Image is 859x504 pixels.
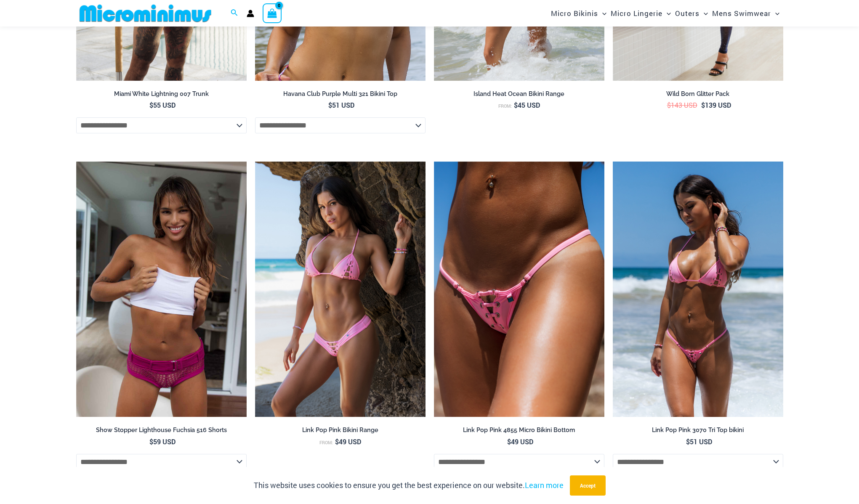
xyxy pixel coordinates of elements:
span: Menu Toggle [662,3,671,24]
a: Island Heat Ocean Bikini Range [434,90,604,101]
bdi: 49 USD [507,437,533,446]
bdi: 51 USD [328,101,354,109]
span: Micro Bikinis [551,3,598,24]
a: Micro BikinisMenu ToggleMenu Toggle [549,3,609,24]
span: $ [507,437,511,446]
img: MM SHOP LOGO FLAT [76,4,215,23]
nav: Site Navigation [548,1,783,25]
span: Micro Lingerie [611,3,662,24]
a: Search icon link [231,8,238,19]
a: Link Pop Pink 3070 Top 4955 Bottom 01Link Pop Pink 3070 Top 4955 Bottom 02Link Pop Pink 3070 Top ... [255,162,426,417]
a: Show Stopper Lighthouse Fuchsia 516 Shorts [76,426,247,437]
bdi: 143 USD [667,101,697,109]
h2: Island Heat Ocean Bikini Range [434,90,604,98]
bdi: 55 USD [149,101,176,109]
h2: Miami White Lightning 007 Trunk [76,90,247,98]
a: Account icon link [247,10,254,17]
bdi: 49 USD [335,437,361,446]
a: Mens SwimwearMenu ToggleMenu Toggle [710,3,782,24]
a: Learn more [525,480,564,490]
a: Link Pop Pink Bikini Range [255,426,426,437]
h2: Link Pop Pink 3070 Tri Top bikini [613,426,783,434]
span: From: [498,103,512,109]
img: Link Pop Pink 4855 Bottom 01 [434,162,604,417]
h2: Show Stopper Lighthouse Fuchsia 516 Shorts [76,426,247,434]
span: Menu Toggle [699,3,708,24]
span: $ [701,101,705,109]
span: $ [328,101,332,109]
img: Lighthouse Fuchsia 516 Shorts 04 [76,162,247,417]
span: $ [149,437,153,446]
a: OutersMenu ToggleMenu Toggle [673,3,710,24]
span: $ [514,101,518,109]
span: $ [149,101,153,109]
h2: Wild Born Glitter Pack [613,90,783,98]
p: This website uses cookies to ensure you get the best experience on our website. [254,479,564,492]
span: Menu Toggle [598,3,606,24]
span: Outers [675,3,699,24]
a: Micro LingerieMenu ToggleMenu Toggle [609,3,673,24]
h2: Link Pop Pink Bikini Range [255,426,426,434]
a: Wild Born Glitter Pack [613,90,783,101]
a: Link Pop Pink 4855 Bottom 01Link Pop Pink 3070 Top 4855 Bottom 03Link Pop Pink 3070 Top 4855 Bott... [434,162,604,417]
h2: Havana Club Purple Multi 321 Bikini Top [255,90,426,98]
bdi: 51 USD [686,437,712,446]
a: View Shopping Cart, empty [263,3,282,23]
bdi: 45 USD [514,101,540,109]
a: Link Pop Pink 4855 Micro Bikini Bottom [434,426,604,437]
span: Mens Swimwear [712,3,771,24]
img: Link Pop Pink 3070 Top 4955 Bottom 01 [255,162,426,417]
button: Accept [570,475,606,496]
a: Link Pop Pink 3070 Top 01Link Pop Pink 3070 Top 4855 Bottom 06Link Pop Pink 3070 Top 4855 Bottom 06 [613,162,783,417]
a: Lighthouse Fuchsia 516 Shorts 04Lighthouse Fuchsia 516 Shorts 05Lighthouse Fuchsia 516 Shorts 05 [76,162,247,417]
bdi: 139 USD [701,101,731,109]
img: Link Pop Pink 3070 Top 4855 Bottom 06 [613,162,783,417]
span: $ [686,437,690,446]
a: Miami White Lightning 007 Trunk [76,90,247,101]
span: From: [319,440,333,446]
span: $ [335,437,339,446]
span: Menu Toggle [771,3,779,24]
bdi: 59 USD [149,437,176,446]
a: Havana Club Purple Multi 321 Bikini Top [255,90,426,101]
h2: Link Pop Pink 4855 Micro Bikini Bottom [434,426,604,434]
a: Link Pop Pink 3070 Tri Top bikini [613,426,783,437]
span: $ [667,101,671,109]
